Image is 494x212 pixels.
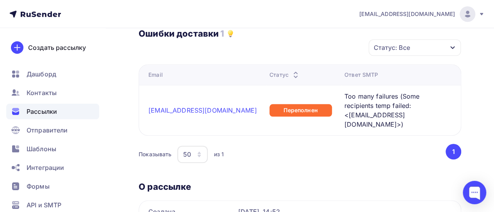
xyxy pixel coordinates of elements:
button: 50 [177,145,208,163]
a: Отправители [6,122,99,138]
a: [EMAIL_ADDRESS][DOMAIN_NAME] [359,6,485,22]
span: Интеграции [27,163,64,172]
h3: 1 [220,28,224,39]
span: Рассылки [27,107,57,116]
div: Ответ SMTP [344,71,378,79]
h3: Ошибки доставки [139,28,219,39]
div: Email [148,71,163,79]
div: из 1 [214,150,224,158]
h3: О рассылке [139,181,461,192]
span: Дашборд [27,69,56,79]
button: Статус: Все [368,39,461,56]
a: Контакты [6,85,99,101]
div: Показывать [139,150,171,158]
span: Контакты [27,88,57,97]
span: Формы [27,182,50,191]
div: Статус [269,71,300,79]
a: Рассылки [6,104,99,119]
a: Формы [6,178,99,194]
a: Шаблоны [6,141,99,157]
a: Дашборд [6,66,99,82]
div: Статус: Все [374,43,410,52]
span: [EMAIL_ADDRESS][DOMAIN_NAME] [359,10,455,18]
span: Too many failures (Some recipients temp failed: <[EMAIL_ADDRESS][DOMAIN_NAME]>) [344,92,445,129]
div: Переполнен [269,104,332,117]
span: Шаблоны [27,144,56,154]
div: 50 [183,150,191,159]
a: [EMAIL_ADDRESS][DOMAIN_NAME] [148,106,257,114]
ul: Pagination [444,144,462,159]
span: API и SMTP [27,200,61,210]
button: Go to page 1 [446,144,461,159]
span: Отправители [27,125,68,135]
div: Создать рассылку [28,43,86,52]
